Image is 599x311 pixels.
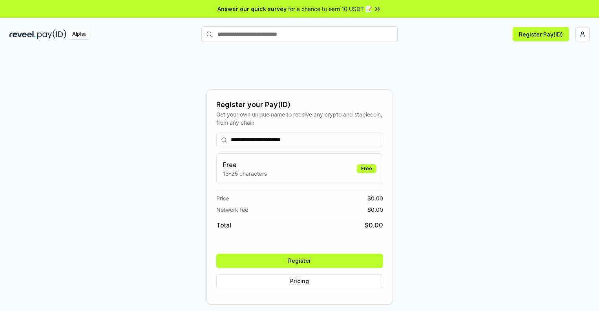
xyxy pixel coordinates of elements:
[513,27,569,41] button: Register Pay(ID)
[357,164,376,173] div: Free
[37,29,66,39] img: pay_id
[367,194,383,202] span: $ 0.00
[217,5,287,13] span: Answer our quick survey
[216,274,383,288] button: Pricing
[367,206,383,214] span: $ 0.00
[223,169,267,178] p: 13-25 characters
[216,110,383,127] div: Get your own unique name to receive any crypto and stablecoin, from any chain
[216,194,229,202] span: Price
[216,220,231,230] span: Total
[288,5,372,13] span: for a chance to earn 10 USDT 📝
[365,220,383,230] span: $ 0.00
[9,29,36,39] img: reveel_dark
[216,254,383,268] button: Register
[216,99,383,110] div: Register your Pay(ID)
[223,160,267,169] h3: Free
[216,206,248,214] span: Network fee
[68,29,90,39] div: Alpha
